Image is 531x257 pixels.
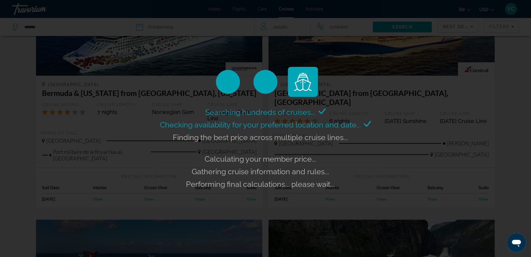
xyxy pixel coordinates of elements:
[205,154,316,163] span: Calculating your member price...
[173,133,348,142] span: Finding the best price across multiple cruise lines...
[192,167,329,176] span: Gathering cruise information and rules...
[507,233,526,252] iframe: Button to launch messaging window
[205,108,316,117] span: Searching hundreds of cruises...
[160,120,361,129] span: Checking availability for your preferred location and date...
[186,180,335,189] span: Performing final calculations... please wait...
